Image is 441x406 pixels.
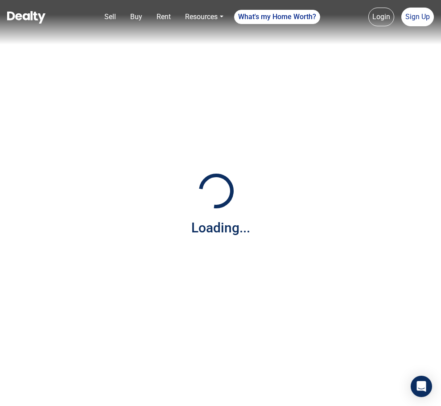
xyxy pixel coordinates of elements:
img: Dealty - Buy, Sell & Rent Homes [7,11,45,24]
div: Open Intercom Messenger [411,376,432,397]
a: Resources [181,8,227,26]
img: Loading [194,169,239,213]
a: Login [368,8,394,26]
a: What's my Home Worth? [234,10,320,24]
a: Buy [127,8,146,26]
a: Sell [101,8,120,26]
a: Rent [153,8,174,26]
a: Sign Up [401,8,434,26]
div: Loading... [191,218,250,238]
